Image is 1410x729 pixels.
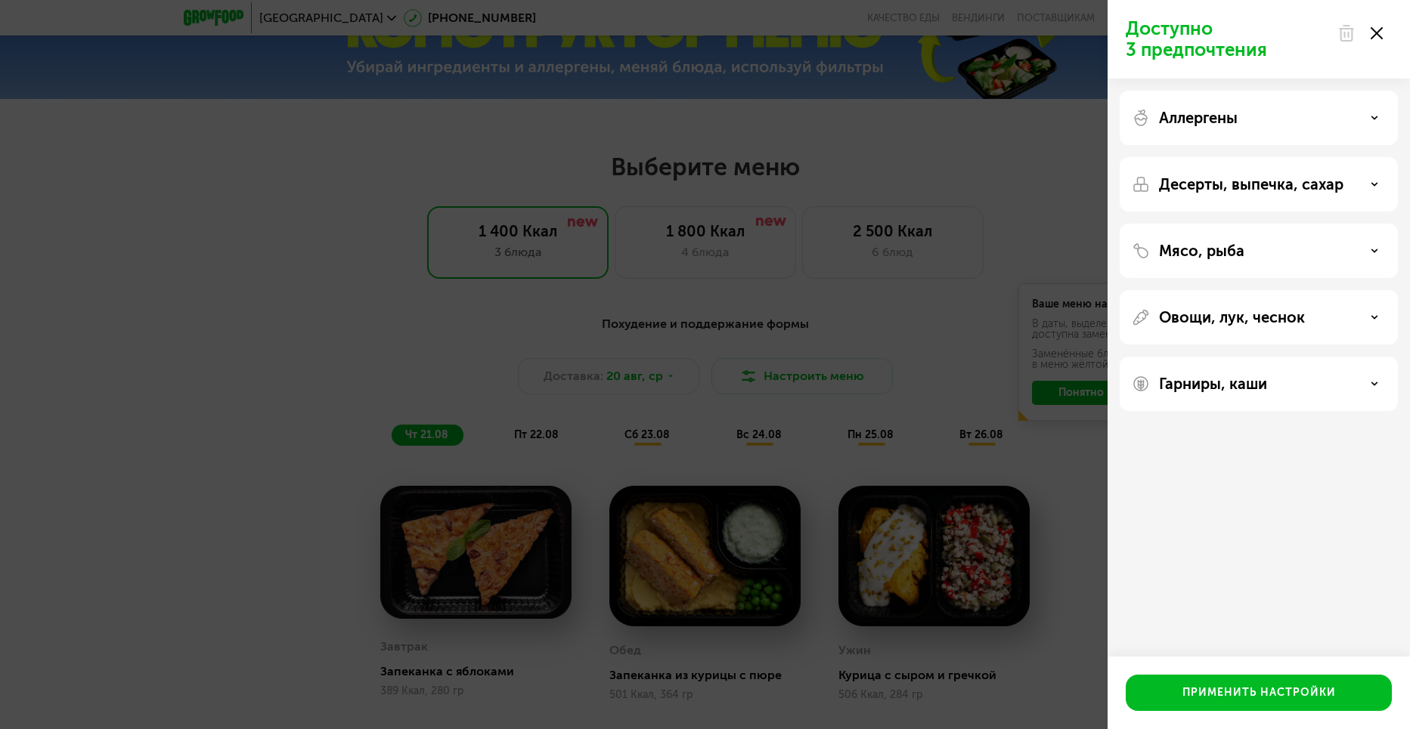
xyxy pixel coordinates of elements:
[1126,675,1392,711] button: Применить настройки
[1182,685,1336,700] div: Применить настройки
[1159,375,1267,393] p: Гарниры, каши
[1126,18,1328,60] p: Доступно 3 предпочтения
[1159,308,1305,326] p: Овощи, лук, чеснок
[1159,109,1238,127] p: Аллергены
[1159,242,1244,260] p: Мясо, рыба
[1159,175,1343,193] p: Десерты, выпечка, сахар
